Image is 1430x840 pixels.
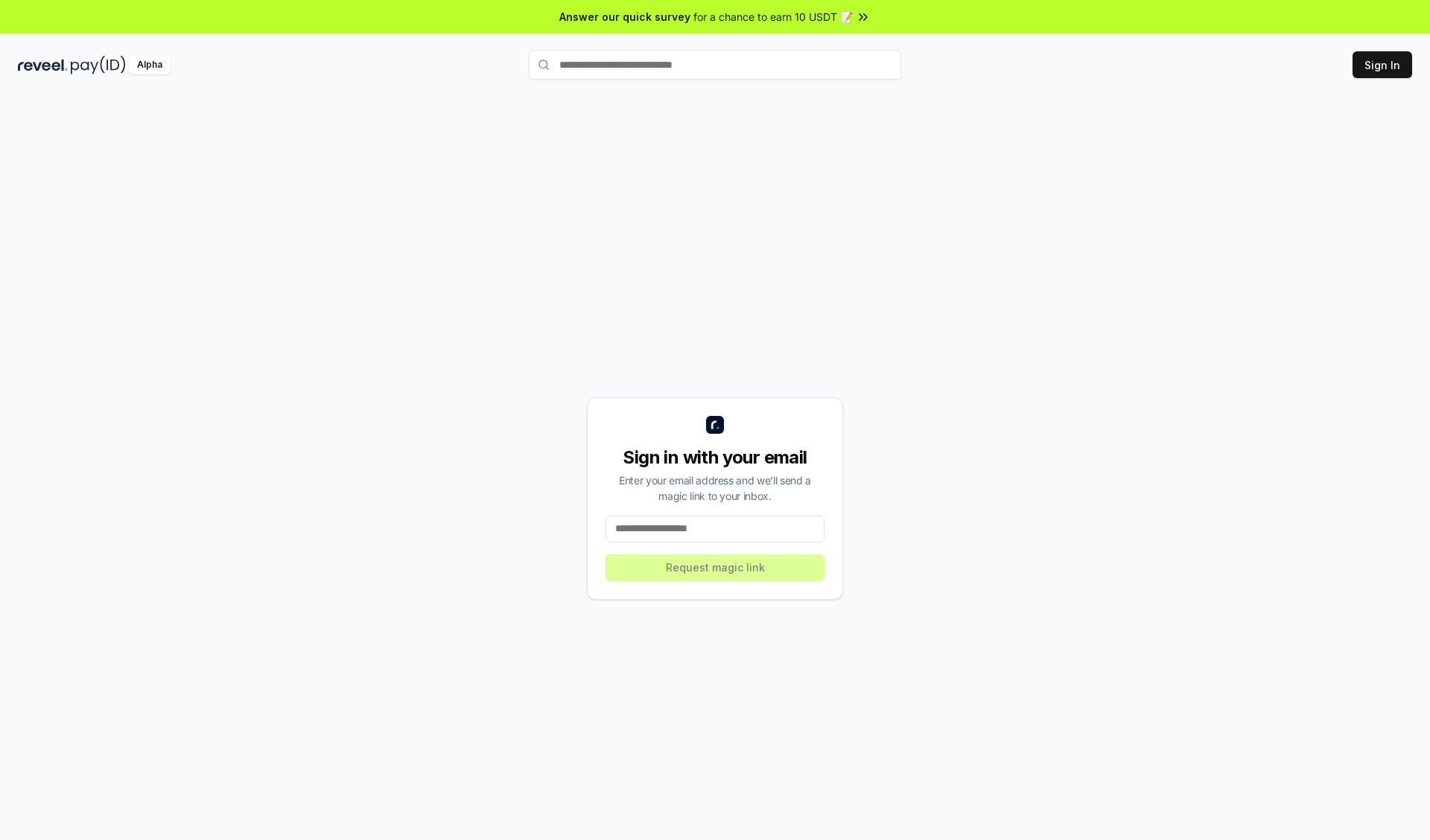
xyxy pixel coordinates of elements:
div: Sign in with your email [606,446,824,469]
img: logo_small [706,416,724,434]
button: Sign In [1353,51,1412,78]
span: for a chance to earn 10 USDT 📝 [693,9,853,25]
img: reveel_dark [18,56,68,74]
div: Enter your email address and we’ll send a magic link to your inbox. [606,472,824,504]
img: pay_id [71,56,126,74]
div: Alpha [129,56,171,74]
span: Answer our quick survey [559,9,690,25]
